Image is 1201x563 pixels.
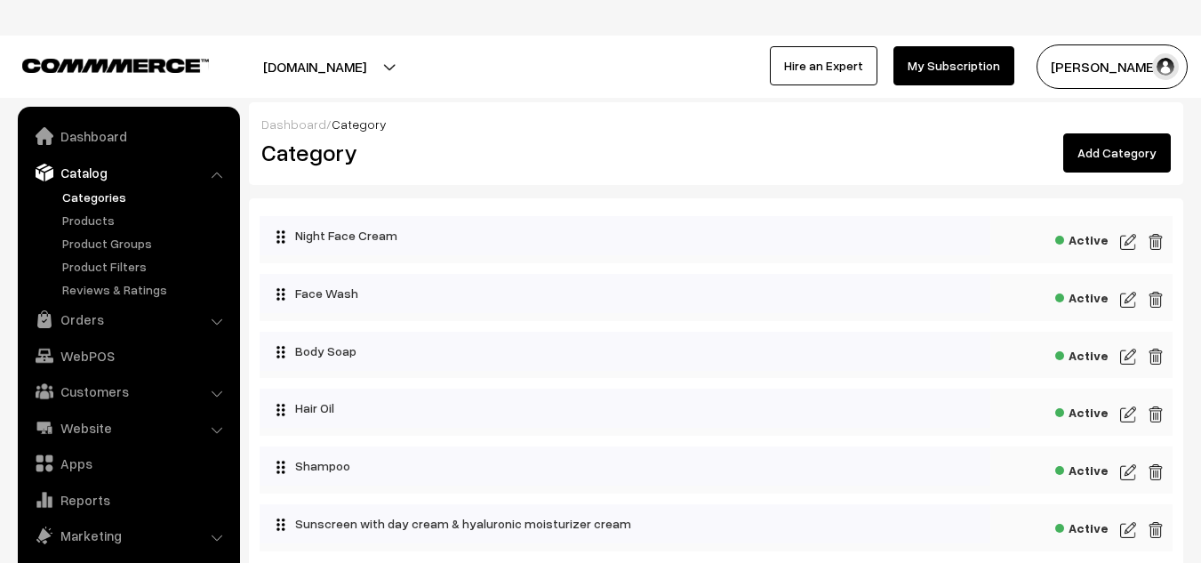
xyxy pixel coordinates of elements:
img: drag [276,403,286,417]
img: edit [1120,519,1136,541]
img: drag [276,287,286,302]
span: Active [1055,399,1109,422]
a: Website [22,412,234,444]
img: COMMMERCE [22,59,209,72]
div: Night Face Cream [260,216,990,255]
img: edit [1120,289,1136,310]
img: drag [276,345,286,359]
img: drag [276,518,286,532]
a: Marketing [22,519,234,551]
a: Orders [22,303,234,335]
img: edit [1148,289,1164,310]
a: Apps [22,447,234,479]
a: Customers [22,375,234,407]
span: Active [1055,457,1109,479]
a: Reviews & Ratings [58,280,234,299]
a: Products [58,211,234,229]
img: edit [1148,404,1164,425]
a: Dashboard [22,120,234,152]
img: edit [1148,519,1164,541]
a: COMMMERCE [22,53,178,75]
img: edit [1148,462,1164,483]
img: edit [1120,231,1136,253]
img: edit [1120,346,1136,367]
img: drag [276,460,286,474]
div: Body Soap [260,332,990,371]
a: Product Groups [58,234,234,253]
a: Hire an Expert [770,46,877,85]
img: edit [1148,231,1164,253]
span: Active [1055,342,1109,365]
div: / [261,115,1171,133]
span: Active [1055,515,1109,537]
a: Add Category [1063,133,1171,173]
div: Shampoo [260,446,990,486]
a: Dashboard [261,117,326,132]
a: Reports [22,484,234,516]
button: [PERSON_NAME]… [1037,44,1188,89]
span: Active [1055,285,1109,307]
a: Catalog [22,157,234,189]
h2: Category [261,139,703,166]
img: edit [1148,346,1164,367]
a: WebPOS [22,340,234,372]
div: Hair Oil [260,389,990,428]
div: Face Wash [260,274,990,313]
img: user [1152,53,1179,80]
a: Categories [58,188,234,206]
img: edit [1120,462,1136,483]
button: [DOMAIN_NAME] [201,44,428,89]
span: Category [332,117,387,132]
img: edit [1120,404,1136,425]
div: Sunscreen with day cream & hyaluronic moisturizer cream [260,504,990,543]
img: drag [276,229,286,244]
a: Product Filters [58,257,234,276]
a: My Subscription [893,46,1014,85]
span: Active [1055,227,1109,249]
